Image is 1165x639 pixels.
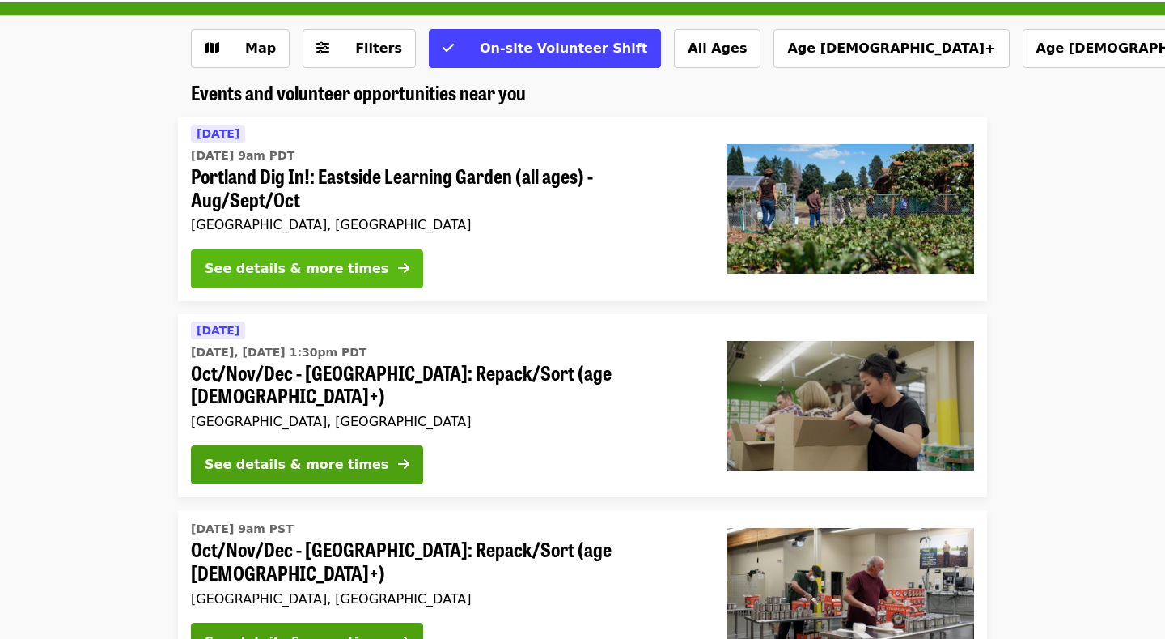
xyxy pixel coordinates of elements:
time: [DATE] 9am PDT [191,147,294,164]
i: map icon [205,40,219,56]
button: On-site Volunteer Shift [429,29,661,68]
button: All Ages [674,29,760,68]
time: [DATE] 9am PST [191,521,294,538]
span: On-site Volunteer Shift [480,40,647,56]
button: Age [DEMOGRAPHIC_DATA]+ [773,29,1009,68]
a: See details for "Oct/Nov/Dec - Portland: Repack/Sort (age 8+)" [178,314,987,498]
button: See details & more times [191,249,423,288]
button: See details & more times [191,445,423,484]
img: Portland Dig In!: Eastside Learning Garden (all ages) - Aug/Sept/Oct organized by Oregon Food Bank [727,144,974,274]
div: [GEOGRAPHIC_DATA], [GEOGRAPHIC_DATA] [191,591,701,607]
a: See details for "Portland Dig In!: Eastside Learning Garden (all ages) - Aug/Sept/Oct" [178,117,987,301]
div: [GEOGRAPHIC_DATA], [GEOGRAPHIC_DATA] [191,217,701,232]
button: Filters (0 selected) [303,29,416,68]
button: Show map view [191,29,290,68]
span: Filters [355,40,402,56]
img: Oct/Nov/Dec - Portland: Repack/Sort (age 8+) organized by Oregon Food Bank [727,341,974,471]
time: [DATE], [DATE] 1:30pm PDT [191,344,366,361]
i: check icon [443,40,454,56]
div: See details & more times [205,259,388,279]
span: Portland Dig In!: Eastside Learning Garden (all ages) - Aug/Sept/Oct [191,164,701,211]
span: Oct/Nov/Dec - [GEOGRAPHIC_DATA]: Repack/Sort (age [DEMOGRAPHIC_DATA]+) [191,361,701,408]
div: See details & more times [205,455,388,475]
span: Map [245,40,276,56]
span: [DATE] [197,127,239,140]
span: Events and volunteer opportunities near you [191,78,526,106]
i: sliders-h icon [316,40,329,56]
span: [DATE] [197,324,239,337]
div: [GEOGRAPHIC_DATA], [GEOGRAPHIC_DATA] [191,414,701,429]
i: arrow-right icon [398,261,409,276]
span: Oct/Nov/Dec - [GEOGRAPHIC_DATA]: Repack/Sort (age [DEMOGRAPHIC_DATA]+) [191,538,701,585]
i: arrow-right icon [398,457,409,472]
